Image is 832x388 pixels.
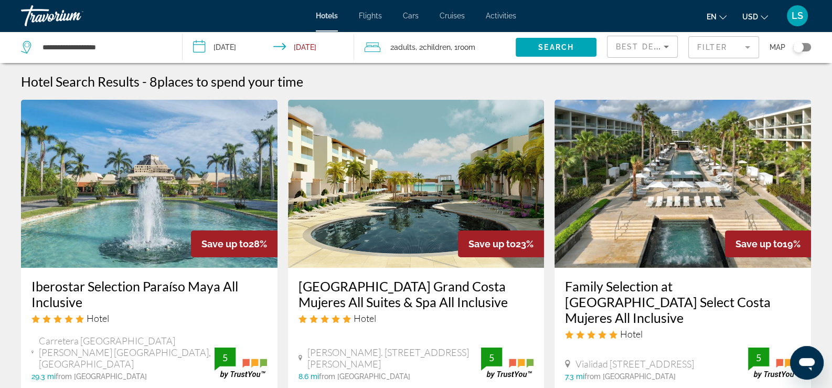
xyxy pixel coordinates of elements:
[616,40,669,53] mat-select: Sort by
[298,372,319,381] span: 8.6 mi
[565,372,584,381] span: 7.3 mi
[31,312,267,324] div: 5 star Hotel
[742,13,758,21] span: USD
[403,12,419,20] a: Cars
[458,230,544,257] div: 23%
[21,100,278,268] img: Hotel image
[688,36,759,59] button: Filter
[457,43,475,51] span: Room
[748,351,769,364] div: 5
[201,238,249,249] span: Save up to
[565,328,801,340] div: 5 star Hotel
[150,74,303,89] h2: 8
[481,348,534,379] img: trustyou-badge.svg
[575,358,694,370] span: Vialidad [STREET_ADDRESS]
[538,43,574,51] span: Search
[790,346,824,380] iframe: Button to launch messaging window
[422,43,450,51] span: Children
[307,347,481,370] span: [PERSON_NAME]. [STREET_ADDRESS][PERSON_NAME]
[316,12,338,20] a: Hotels
[191,230,278,257] div: 28%
[707,9,727,24] button: Change language
[616,43,670,51] span: Best Deals
[215,348,267,379] img: trustyou-badge.svg
[298,312,534,324] div: 5 star Hotel
[87,312,109,324] span: Hotel
[742,9,768,24] button: Change currency
[415,40,450,55] span: , 2
[770,40,785,55] span: Map
[450,40,475,55] span: , 1
[565,278,801,326] a: Family Selection at [GEOGRAPHIC_DATA] Select Costa Mujeres All Inclusive
[142,74,147,89] span: -
[481,351,502,364] div: 5
[620,328,643,340] span: Hotel
[39,335,214,370] span: Carretera [GEOGRAPHIC_DATA][PERSON_NAME] [GEOGRAPHIC_DATA], [GEOGRAPHIC_DATA]
[298,278,534,310] a: [GEOGRAPHIC_DATA] Grand Costa Mujeres All Suites & Spa All Inclusive
[748,348,801,379] img: trustyou-badge.svg
[157,74,303,89] span: places to spend your time
[56,372,147,381] span: from [GEOGRAPHIC_DATA]
[784,5,811,27] button: User Menu
[21,2,126,29] a: Travorium
[725,230,811,257] div: 19%
[440,12,465,20] a: Cruises
[183,32,355,63] button: Check-in date: Oct 6, 2025 Check-out date: Oct 13, 2025
[707,13,717,21] span: en
[288,100,545,268] img: Hotel image
[468,238,516,249] span: Save up to
[785,43,811,52] button: Toggle map
[359,12,382,20] a: Flights
[554,100,811,268] img: Hotel image
[516,38,596,57] button: Search
[393,43,415,51] span: Adults
[354,312,376,324] span: Hotel
[31,372,56,381] span: 29.3 mi
[215,351,236,364] div: 5
[486,12,516,20] a: Activities
[21,74,140,89] h1: Hotel Search Results
[354,32,516,63] button: Travelers: 2 adults, 2 children
[319,372,410,381] span: from [GEOGRAPHIC_DATA]
[584,372,676,381] span: from [GEOGRAPHIC_DATA]
[390,40,415,55] span: 2
[735,238,783,249] span: Save up to
[792,11,803,21] span: LS
[31,278,267,310] a: Iberostar Selection Paraíso Maya All Inclusive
